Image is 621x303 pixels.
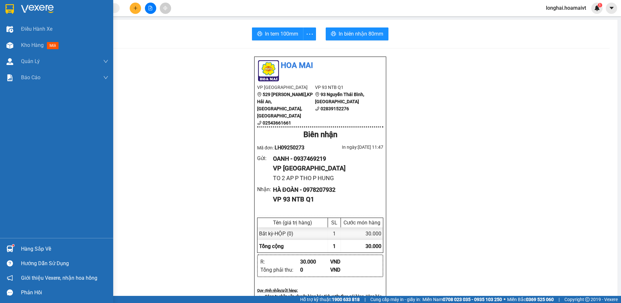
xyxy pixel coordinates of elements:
[21,244,108,254] div: Hàng sắp về
[273,174,378,183] div: TO 2 AP P THO P HUNG
[163,6,168,10] span: aim
[609,5,615,11] span: caret-down
[331,31,336,37] span: printer
[320,144,383,151] div: In ngày: [DATE] 11:47
[526,297,554,302] strong: 0369 525 060
[259,243,284,249] span: Tổng cộng
[365,243,381,249] span: 30.000
[273,194,378,204] div: VP 93 NTB Q1
[7,289,13,296] span: message
[315,84,373,91] li: VP 93 NTB Q1
[257,92,262,97] span: environment
[148,6,153,10] span: file-add
[559,296,560,303] span: |
[6,58,13,65] img: warehouse-icon
[257,60,280,82] img: logo.jpg
[598,3,602,7] sup: 1
[443,297,502,302] strong: 0708 023 035 - 0935 103 250
[103,75,108,80] span: down
[6,26,13,33] img: warehouse-icon
[326,27,388,40] button: printerIn biên nhận 80mm
[260,266,300,274] div: Tổng phải thu :
[47,42,59,49] span: mới
[330,258,360,266] div: VND
[321,106,349,111] b: 02839152276
[257,287,383,293] div: Quy định nhận/gửi hàng :
[365,296,365,303] span: |
[257,154,273,162] div: Gửi :
[585,297,590,302] span: copyright
[303,27,316,40] button: more
[315,92,320,97] span: environment
[275,145,304,151] span: LH09250273
[273,163,378,173] div: VP [GEOGRAPHIC_DATA]
[257,92,313,118] b: 529 [PERSON_NAME],KP Hải An, [GEOGRAPHIC_DATA], [GEOGRAPHIC_DATA]
[594,5,600,11] img: icon-new-feature
[6,42,13,49] img: warehouse-icon
[606,3,617,14] button: caret-down
[257,84,315,91] li: VP [GEOGRAPHIC_DATA]
[21,73,40,81] span: Báo cáo
[103,59,108,64] span: down
[259,231,293,237] span: Bất kỳ - HỘP (0)
[265,30,298,38] span: In tem 100mm
[257,31,262,37] span: printer
[21,57,40,65] span: Quản Lý
[259,220,326,226] div: Tên (giá trị hàng)
[315,92,364,104] b: 93 Nguyễn Thái Bình, [GEOGRAPHIC_DATA]
[507,296,554,303] span: Miền Bắc
[21,42,44,48] span: Kho hàng
[130,3,141,14] button: plus
[263,120,291,125] b: 02543661661
[257,60,383,72] li: Hoa Mai
[333,243,336,249] span: 1
[257,129,383,141] div: Biên nhận
[328,227,341,240] div: 1
[145,3,156,14] button: file-add
[160,3,171,14] button: aim
[7,260,13,266] span: question-circle
[343,220,381,226] div: Cước món hàng
[504,298,506,301] span: ⚪️
[21,25,52,33] span: Điều hành xe
[21,259,108,268] div: Hướng dẫn sử dụng
[260,258,300,266] div: R :
[300,296,360,303] span: Hỗ trợ kỹ thuật:
[330,266,360,274] div: VND
[300,266,330,274] div: 0
[341,227,383,240] div: 30.000
[257,121,262,125] span: phone
[541,4,591,12] span: longhai.hoamaivt
[12,244,14,246] sup: 1
[6,74,13,81] img: solution-icon
[332,297,360,302] strong: 1900 633 818
[257,144,320,152] div: Mã đơn:
[6,245,13,252] img: warehouse-icon
[257,185,273,193] div: Nhận :
[252,27,303,40] button: printerIn tem 100mm
[315,106,320,111] span: phone
[300,258,330,266] div: 30.000
[21,274,97,282] span: Giới thiệu Vexere, nhận hoa hồng
[339,30,383,38] span: In biên nhận 80mm
[370,296,421,303] span: Cung cấp máy in - giấy in:
[422,296,502,303] span: Miền Nam
[303,30,316,38] span: more
[21,288,108,298] div: Phản hồi
[5,4,14,14] img: logo-vxr
[7,275,13,281] span: notification
[273,154,378,163] div: OANH - 0937469219
[330,220,339,226] div: SL
[599,3,601,7] span: 1
[133,6,138,10] span: plus
[273,185,378,194] div: HÀ ĐOÀN - 0978207932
